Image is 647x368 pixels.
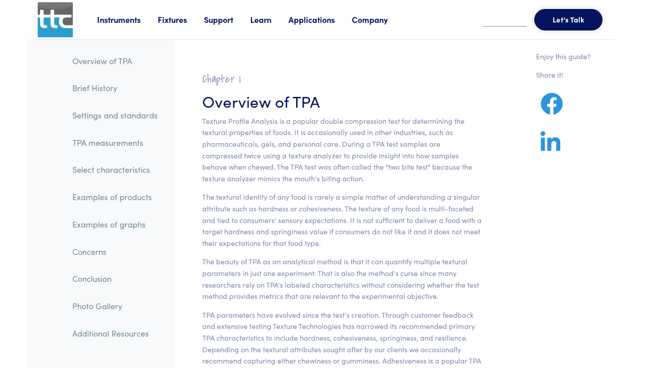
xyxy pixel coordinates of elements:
a: Share on LinkedIn [536,142,565,153]
button: Let's Talk [534,9,603,31]
a: Fixtures [158,14,204,25]
a: TPA measurements [65,132,165,153]
a: Conclusion [65,268,165,289]
a: Select characteristics [65,159,165,180]
img: ttc_logo_1x1_v1.0.png [38,2,73,37]
a: Company [352,14,405,25]
p: The textural identity of any food is rarely a simple matter of understanding a singular attribute... [202,191,482,249]
a: Examples of products [65,187,165,207]
h3: Overview of TPA [202,90,482,112]
p: Texture Profile Analysis is a popular double compression test for determining the textural proper... [202,115,482,184]
a: Additional Resources [65,323,165,344]
h2: Chapter I [202,72,482,86]
p: Share it! [536,69,591,81]
a: Examples of graphs [65,214,165,235]
a: Brief History [65,78,165,98]
a: Photo Gallery [65,296,165,316]
a: Concerns [65,241,165,262]
a: Instruments [97,14,158,25]
a: Overview of TPA [65,51,165,71]
p: Enjoy this guide? [536,51,591,62]
a: Learn [250,14,288,25]
p: The beauty of TPA as an analytical method is that it can quantify multiple textural parameters in... [202,256,482,302]
a: Settings and standards [65,105,165,126]
a: Applications [288,14,352,25]
a: Support [204,14,250,25]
